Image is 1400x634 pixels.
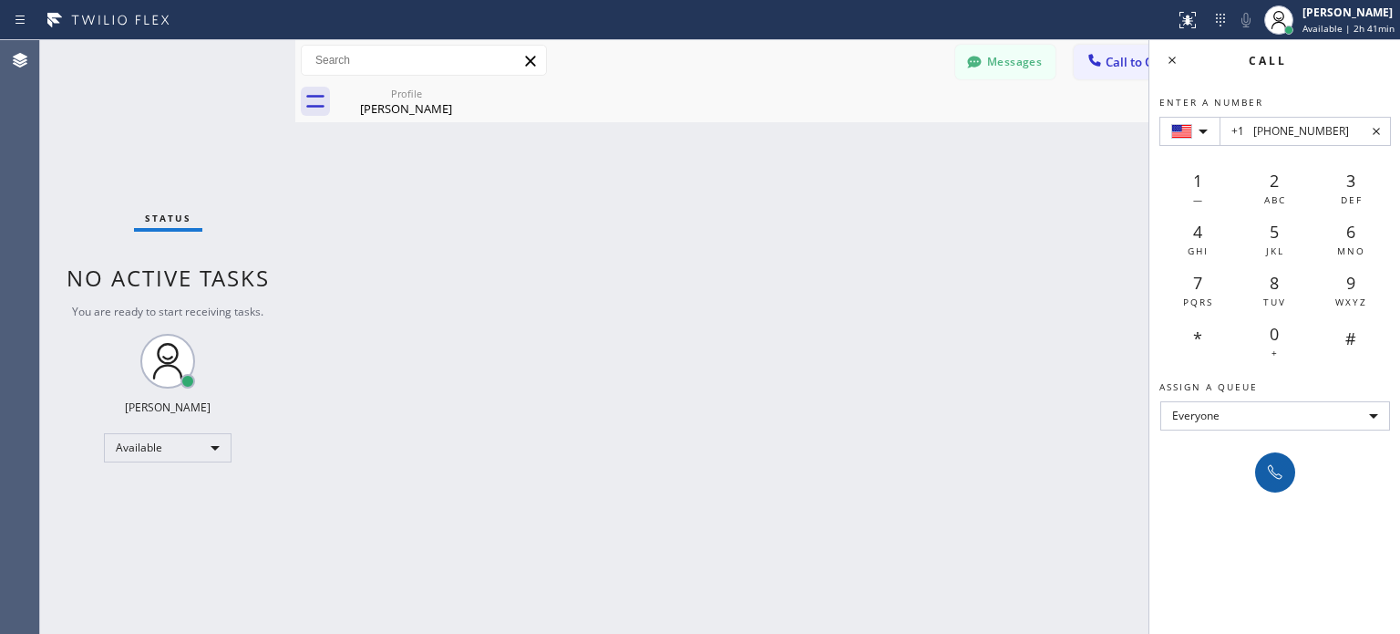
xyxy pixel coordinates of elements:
input: Search [302,46,546,75]
span: WXYZ [1335,296,1367,308]
span: Available | 2h 41min [1302,22,1395,35]
span: 0 [1270,323,1279,345]
span: 5 [1270,221,1279,243]
button: Call to Customer [1074,45,1213,79]
span: Call to Customer [1106,54,1201,70]
span: Call [1249,53,1287,68]
div: Everyone [1160,401,1390,431]
span: Enter a number [1159,96,1263,109]
span: 8 [1270,272,1279,294]
span: 1 [1193,170,1202,192]
span: 2 [1270,170,1279,192]
span: JKL [1266,244,1284,257]
span: + [1271,347,1279,359]
div: Profile [337,87,475,100]
span: PQRS [1183,296,1213,308]
button: Mute [1233,7,1259,33]
span: 7 [1193,272,1202,294]
button: Messages [955,45,1055,79]
span: ABC [1264,193,1286,206]
span: GHI [1188,244,1209,257]
span: No active tasks [67,263,270,293]
span: Assign a queue [1159,380,1258,393]
span: 6 [1346,221,1355,243]
div: Lisa Podell [337,81,475,122]
div: [PERSON_NAME] [125,400,211,415]
div: Available [104,433,232,463]
span: # [1345,327,1356,349]
span: MNO [1337,244,1365,257]
span: Status [145,212,191,224]
span: 9 [1346,272,1355,294]
span: 4 [1193,221,1202,243]
span: — [1193,193,1204,206]
span: 3 [1346,170,1355,192]
div: [PERSON_NAME] [1302,5,1395,20]
span: You are ready to start receiving tasks. [72,304,263,319]
span: DEF [1341,193,1363,206]
span: TUV [1263,296,1286,308]
div: [PERSON_NAME] [337,100,475,117]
